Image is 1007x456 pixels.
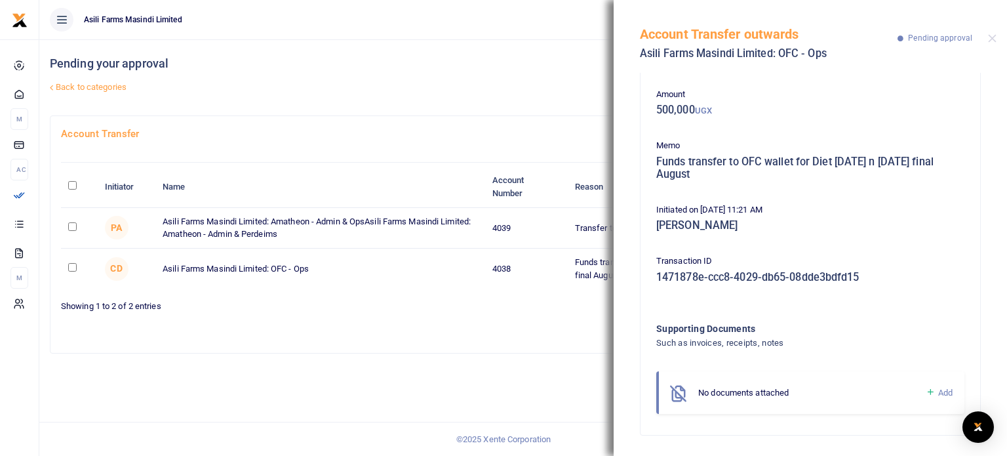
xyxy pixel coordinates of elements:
h5: Funds transfer to OFC wallet for Diet [DATE] n [DATE] final August [656,155,964,181]
span: No documents attached [698,388,789,398]
th: Account Number: activate to sort column ascending [485,167,568,207]
span: Pending approval [908,33,972,43]
p: Initiated on [DATE] 11:21 AM [656,203,964,217]
h4: Such as invoices, receipts, notes [656,336,911,350]
a: Back to categories [47,76,677,98]
small: UGX [695,106,712,115]
span: Asili Farms Masindi Limited [79,14,188,26]
h5: 1471878e-ccc8-4029-db65-08dde3bdfd15 [656,271,964,284]
div: Showing 1 to 2 of 2 entries [61,293,518,313]
h5: 500,000 [656,104,964,117]
button: Close [988,34,997,43]
h4: Pending your approval [50,56,677,71]
p: Amount [656,88,964,102]
td: 4039 [485,208,568,249]
a: Add [926,385,953,400]
th: Reason: activate to sort column ascending [567,167,783,207]
td: Transfer to Amatheon perdeim for diet [567,208,783,249]
h5: [PERSON_NAME] [656,219,964,232]
span: Constantine Dusenge [105,257,128,281]
li: Ac [10,159,28,180]
td: Funds transfer to OFC wallet for Diet [DATE] n [DATE] final August [567,249,783,289]
th: Initiator: activate to sort column ascending [97,167,155,207]
span: Pricillah Ankunda [105,216,128,239]
td: Asili Farms Masindi Limited: Amatheon - Admin & OpsAsili Farms Masindi Limited: Amatheon - Admin ... [155,208,485,249]
img: logo-small [12,12,28,28]
p: Memo [656,139,964,153]
span: Add [938,388,953,398]
h4: Account Transfer [61,127,985,141]
td: Asili Farms Masindi Limited: OFC - Ops [155,249,485,289]
a: logo-small logo-large logo-large [12,14,28,24]
th: : activate to sort column descending [61,167,97,207]
li: M [10,267,28,289]
p: Transaction ID [656,255,964,268]
div: Open Intercom Messenger [962,411,994,443]
li: M [10,108,28,130]
th: Name: activate to sort column ascending [155,167,485,207]
h5: Account Transfer outwards [640,26,898,42]
td: 4038 [485,249,568,289]
h4: Supporting Documents [656,321,911,336]
h5: Asili Farms Masindi Limited: OFC - Ops [640,47,898,60]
